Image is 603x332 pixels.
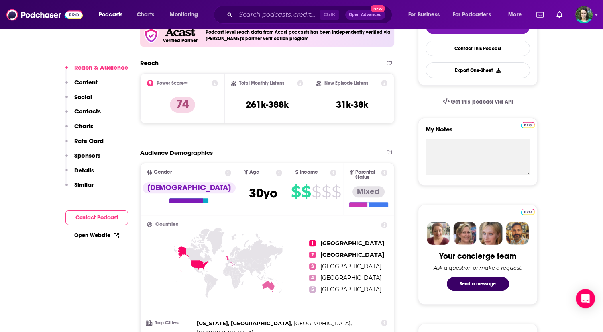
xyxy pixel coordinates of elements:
[6,7,83,22] img: Podchaser - Follow, Share and Rate Podcasts
[147,320,194,326] h3: Top Cities
[137,9,154,20] span: Charts
[575,6,593,23] button: Show profile menu
[221,6,400,24] div: Search podcasts, credits, & more...
[74,122,93,130] p: Charts
[553,8,566,21] a: Show notifications dropdown
[312,186,321,198] span: $
[170,9,198,20] span: Monitoring
[309,252,316,258] span: 2
[439,251,516,261] div: Your concierge team
[355,170,380,180] span: Parental Status
[434,264,522,271] div: Ask a question or make a request.
[294,320,350,326] span: [GEOGRAPHIC_DATA]
[65,93,92,108] button: Social
[206,29,391,41] h4: Podcast level reach data from Acast podcasts has been independently verified via [PERSON_NAME]'s ...
[65,122,93,137] button: Charts
[294,319,352,328] span: ,
[65,107,101,122] button: Contacts
[74,181,94,188] p: Similar
[65,210,128,225] button: Contact Podcast
[521,207,535,215] a: Pro website
[239,80,284,86] h2: Total Monthly Listens
[320,274,381,281] span: [GEOGRAPHIC_DATA]
[575,6,593,23] img: User Profile
[448,8,503,21] button: open menu
[320,10,339,20] span: Ctrl K
[322,186,331,198] span: $
[249,170,259,175] span: Age
[508,9,522,20] span: More
[93,8,133,21] button: open menu
[164,8,208,21] button: open menu
[309,286,316,293] span: 5
[453,222,476,245] img: Barbara Profile
[309,263,316,270] span: 3
[143,28,159,43] img: verfied icon
[132,8,159,21] a: Charts
[403,8,450,21] button: open menu
[65,137,104,152] button: Rate Card
[140,59,159,67] h2: Reach
[74,107,101,115] p: Contacts
[74,152,100,159] p: Sponsors
[453,9,491,20] span: For Podcasters
[65,181,94,195] button: Similar
[451,98,513,105] span: Get this podcast via API
[236,8,320,21] input: Search podcasts, credits, & more...
[74,232,119,239] a: Open Website
[503,8,532,21] button: open menu
[74,93,92,101] p: Social
[65,166,94,181] button: Details
[349,13,382,17] span: Open Advanced
[301,186,311,198] span: $
[249,186,277,201] span: 30 yo
[157,80,188,86] h2: Power Score™
[336,99,368,111] h3: 31k-38k
[371,5,385,12] span: New
[165,28,195,37] img: Acast
[320,263,381,270] span: [GEOGRAPHIC_DATA]
[324,80,368,86] h2: New Episode Listens
[320,286,381,293] span: [GEOGRAPHIC_DATA]
[154,170,172,175] span: Gender
[576,289,595,308] div: Open Intercom Messenger
[246,99,289,111] h3: 261k-388k
[426,125,530,139] label: My Notes
[74,137,104,145] p: Rate Card
[99,9,122,20] span: Podcasts
[320,240,384,247] span: [GEOGRAPHIC_DATA]
[447,277,509,291] button: Send a message
[74,166,94,174] p: Details
[65,64,128,78] button: Reach & Audience
[506,222,529,245] img: Jon Profile
[197,320,291,326] span: [US_STATE], [GEOGRAPHIC_DATA]
[408,9,440,20] span: For Business
[300,170,318,175] span: Income
[352,186,385,197] div: Mixed
[345,10,385,20] button: Open AdvancedNew
[74,78,98,86] p: Content
[332,186,341,198] span: $
[427,222,450,245] img: Sydney Profile
[197,319,292,328] span: ,
[521,122,535,128] img: Podchaser Pro
[65,152,100,166] button: Sponsors
[74,64,128,71] p: Reach & Audience
[320,251,384,258] span: [GEOGRAPHIC_DATA]
[521,209,535,215] img: Podchaser Pro
[140,149,213,156] h2: Audience Demographics
[533,8,547,21] a: Show notifications dropdown
[426,62,530,78] button: Export One-Sheet
[436,92,519,111] a: Get this podcast via API
[163,38,198,43] h5: Verified Partner
[575,6,593,23] span: Logged in as tdjangi
[143,182,236,193] div: [DEMOGRAPHIC_DATA]
[309,275,316,281] span: 4
[65,78,98,93] button: Content
[155,222,178,227] span: Countries
[309,240,316,246] span: 1
[521,121,535,128] a: Pro website
[291,186,301,198] span: $
[170,97,195,113] p: 74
